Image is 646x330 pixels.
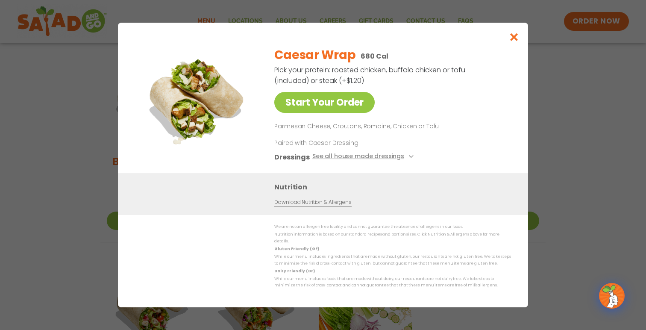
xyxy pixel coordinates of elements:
button: See all house made dressings [312,152,416,162]
p: While our menu includes ingredients that are made without gluten, our restaurants are not gluten ... [274,253,511,267]
h2: Caesar Wrap [274,46,355,64]
button: Close modal [500,23,528,51]
h3: Nutrition [274,182,515,192]
strong: Dairy Friendly (DF) [274,268,314,274]
p: While our menu includes foods that are made without dairy, our restaurants are not dairy free. We... [274,276,511,289]
strong: Gluten Friendly (GF) [274,246,319,251]
a: Download Nutrition & Allergens [274,198,351,206]
p: We are not an allergen free facility and cannot guarantee the absence of allergens in our foods. [274,224,511,230]
p: Paired with Caesar Dressing [274,138,432,147]
img: Featured product photo for Caesar Wrap [137,40,257,159]
p: 680 Cal [361,51,388,62]
a: Start Your Order [274,92,375,113]
p: Parmesan Cheese, Croutons, Romaine, Chicken or Tofu [274,121,508,132]
h3: Dressings [274,152,310,162]
p: Pick your protein: roasted chicken, buffalo chicken or tofu (included) or steak (+$1.20) [274,65,467,86]
p: Nutrition information is based on our standard recipes and portion sizes. Click Nutrition & Aller... [274,231,511,245]
img: wpChatIcon [600,284,624,308]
